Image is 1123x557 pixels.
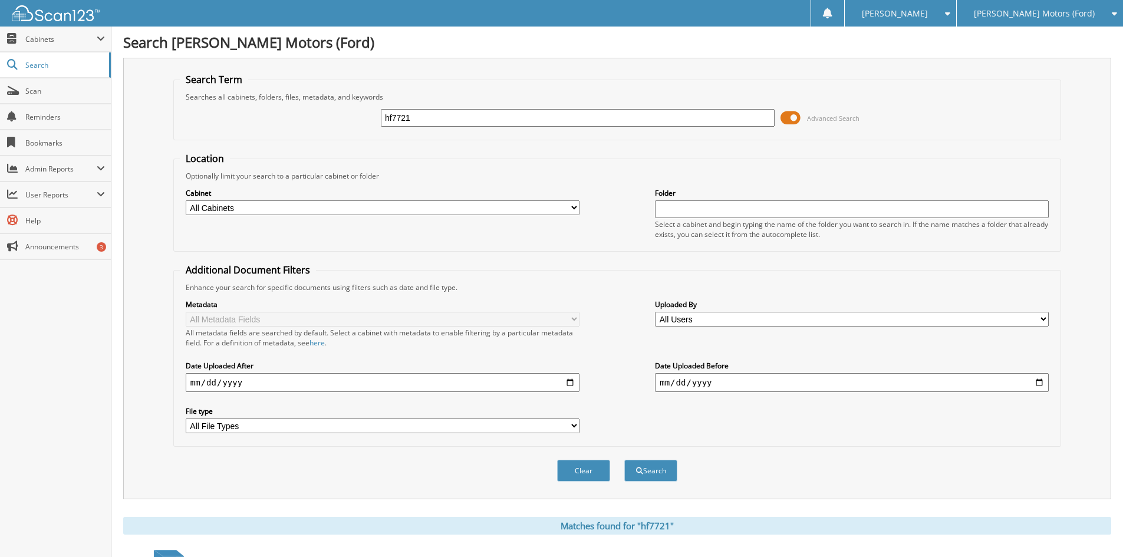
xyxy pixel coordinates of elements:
[186,373,579,392] input: start
[97,242,106,252] div: 3
[180,263,316,276] legend: Additional Document Filters
[624,460,677,482] button: Search
[186,406,579,416] label: File type
[655,219,1049,239] div: Select a cabinet and begin typing the name of the folder you want to search in. If the name match...
[655,373,1049,392] input: end
[180,92,1055,102] div: Searches all cabinets, folders, files, metadata, and keywords
[25,164,97,174] span: Admin Reports
[25,86,105,96] span: Scan
[186,299,579,309] label: Metadata
[25,190,97,200] span: User Reports
[655,361,1049,371] label: Date Uploaded Before
[123,517,1111,535] div: Matches found for "hf7721"
[186,328,579,348] div: All metadata fields are searched by default. Select a cabinet with metadata to enable filtering b...
[655,188,1049,198] label: Folder
[180,152,230,165] legend: Location
[123,32,1111,52] h1: Search [PERSON_NAME] Motors (Ford)
[180,282,1055,292] div: Enhance your search for specific documents using filters such as date and file type.
[25,34,97,44] span: Cabinets
[309,338,325,348] a: here
[557,460,610,482] button: Clear
[180,171,1055,181] div: Optionally limit your search to a particular cabinet or folder
[25,216,105,226] span: Help
[186,188,579,198] label: Cabinet
[974,10,1095,17] span: [PERSON_NAME] Motors (Ford)
[12,5,100,21] img: scan123-logo-white.svg
[186,361,579,371] label: Date Uploaded After
[655,299,1049,309] label: Uploaded By
[25,242,105,252] span: Announcements
[180,73,248,86] legend: Search Term
[25,60,103,70] span: Search
[25,138,105,148] span: Bookmarks
[25,112,105,122] span: Reminders
[862,10,928,17] span: [PERSON_NAME]
[807,114,859,123] span: Advanced Search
